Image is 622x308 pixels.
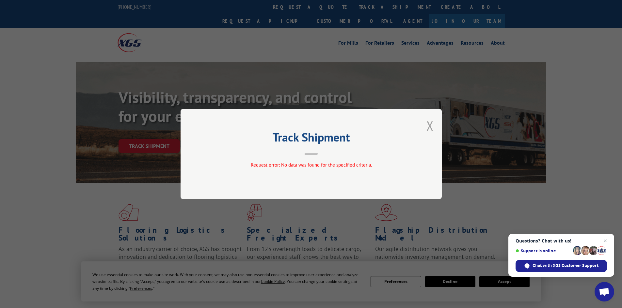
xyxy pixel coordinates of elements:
[601,237,609,245] span: Close chat
[516,238,607,243] span: Questions? Chat with us!
[533,263,598,269] span: Chat with XGS Customer Support
[426,117,434,134] button: Close modal
[250,162,372,168] span: Request error: No data was found for the specified criteria.
[516,260,607,272] div: Chat with XGS Customer Support
[516,248,570,253] span: Support is online
[213,133,409,145] h2: Track Shipment
[595,282,614,301] div: Open chat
